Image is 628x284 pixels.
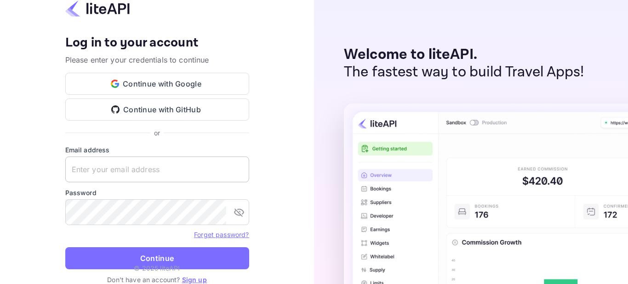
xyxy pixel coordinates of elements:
a: Forget password? [194,231,249,238]
p: Please enter your credentials to continue [65,54,249,65]
a: Forget password? [194,230,249,239]
button: Continue with Google [65,73,249,95]
a: Sign up [182,276,207,284]
label: Password [65,188,249,197]
label: Email address [65,145,249,155]
p: or [154,128,160,138]
h4: Log in to your account [65,35,249,51]
button: toggle password visibility [230,203,248,221]
button: Continue with GitHub [65,99,249,121]
input: Enter your email address [65,156,249,182]
p: © 2025 liteAPI [134,263,180,273]
button: Continue [65,247,249,269]
p: Welcome to liteAPI. [344,46,584,64]
p: The fastest way to build Travel Apps! [344,64,584,81]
